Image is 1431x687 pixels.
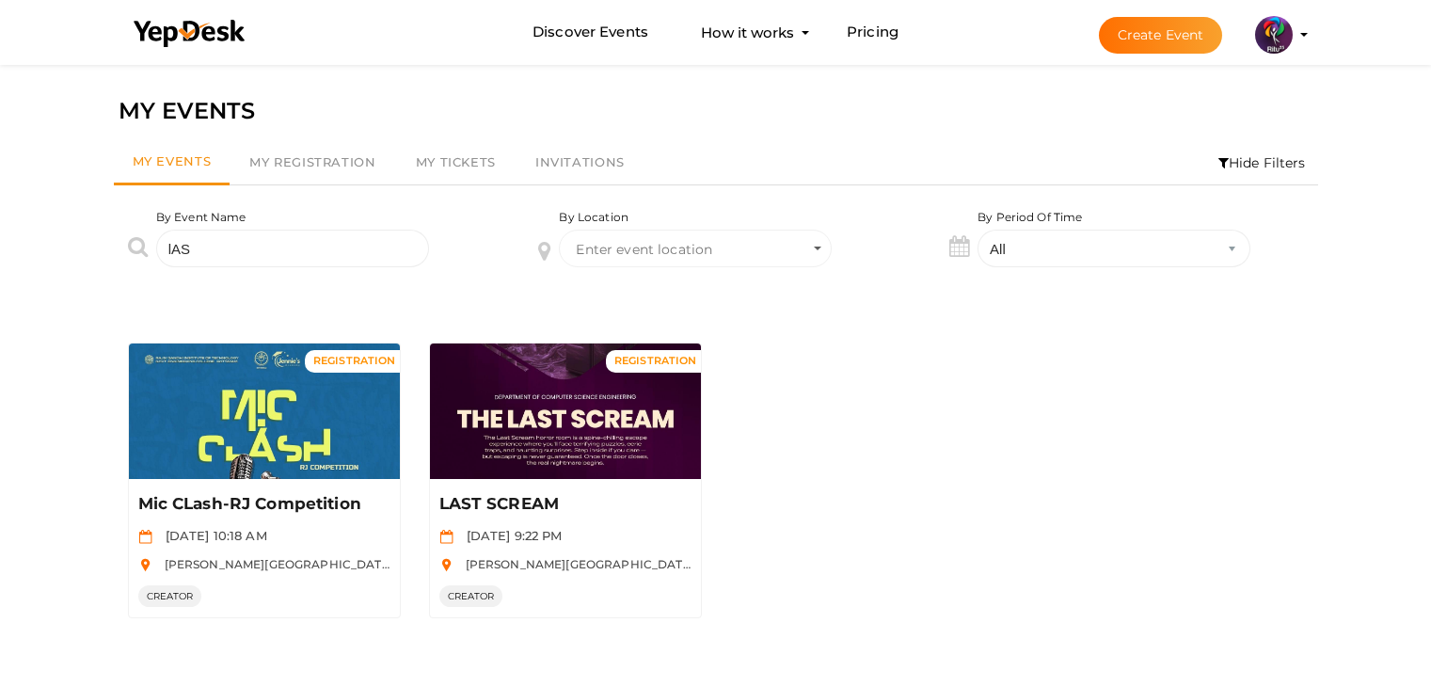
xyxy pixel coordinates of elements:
[439,585,503,607] span: CREATOR
[533,15,648,50] a: Discover Events
[439,558,453,572] img: location.svg
[559,209,628,225] label: By Location
[138,493,386,516] p: Mic CLash-RJ Competition
[847,15,898,50] a: Pricing
[155,557,935,571] span: [PERSON_NAME][GEOGRAPHIC_DATA], [GEOGRAPHIC_DATA], [GEOGRAPHIC_DATA], [GEOGRAPHIC_DATA], [GEOGRAP...
[133,153,212,168] span: My Events
[416,154,496,169] span: My Tickets
[439,530,453,544] img: calendar.svg
[119,93,1313,129] div: MY EVENTS
[535,154,625,169] span: Invitations
[156,209,246,225] label: By Event Name
[559,230,832,267] span: Select box activate
[230,141,395,184] a: My Registration
[456,557,1236,571] span: [PERSON_NAME][GEOGRAPHIC_DATA], [GEOGRAPHIC_DATA], [GEOGRAPHIC_DATA], [GEOGRAPHIC_DATA], [GEOGRAP...
[1206,141,1318,184] li: Hide Filters
[457,528,563,543] span: [DATE] 9:22 PM
[138,558,152,572] img: location.svg
[1255,16,1293,54] img: 5BK8ZL5P_small.png
[249,154,375,169] span: My Registration
[396,141,516,184] a: My Tickets
[978,209,1082,225] label: By Period Of Time
[439,493,687,516] p: LAST SCREAM
[576,241,712,258] span: Enter event location
[138,530,152,544] img: calendar.svg
[695,15,800,50] button: How it works
[1099,17,1223,54] button: Create Event
[138,585,202,607] span: CREATOR
[156,528,267,543] span: [DATE] 10:18 AM
[516,141,644,184] a: Invitations
[156,230,429,267] input: Enter event name
[114,141,231,185] a: My Events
